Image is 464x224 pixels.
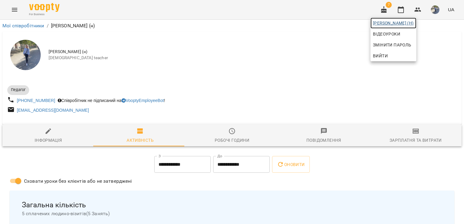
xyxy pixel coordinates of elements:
span: Відеоуроки [373,30,400,38]
a: [PERSON_NAME] (н) [370,18,416,29]
button: Вийти [370,50,416,61]
span: Вийти [373,52,388,59]
a: Відеоуроки [370,29,403,39]
a: Змінити пароль [370,39,416,50]
span: Змінити пароль [373,41,414,49]
span: [PERSON_NAME] (н) [373,19,414,27]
